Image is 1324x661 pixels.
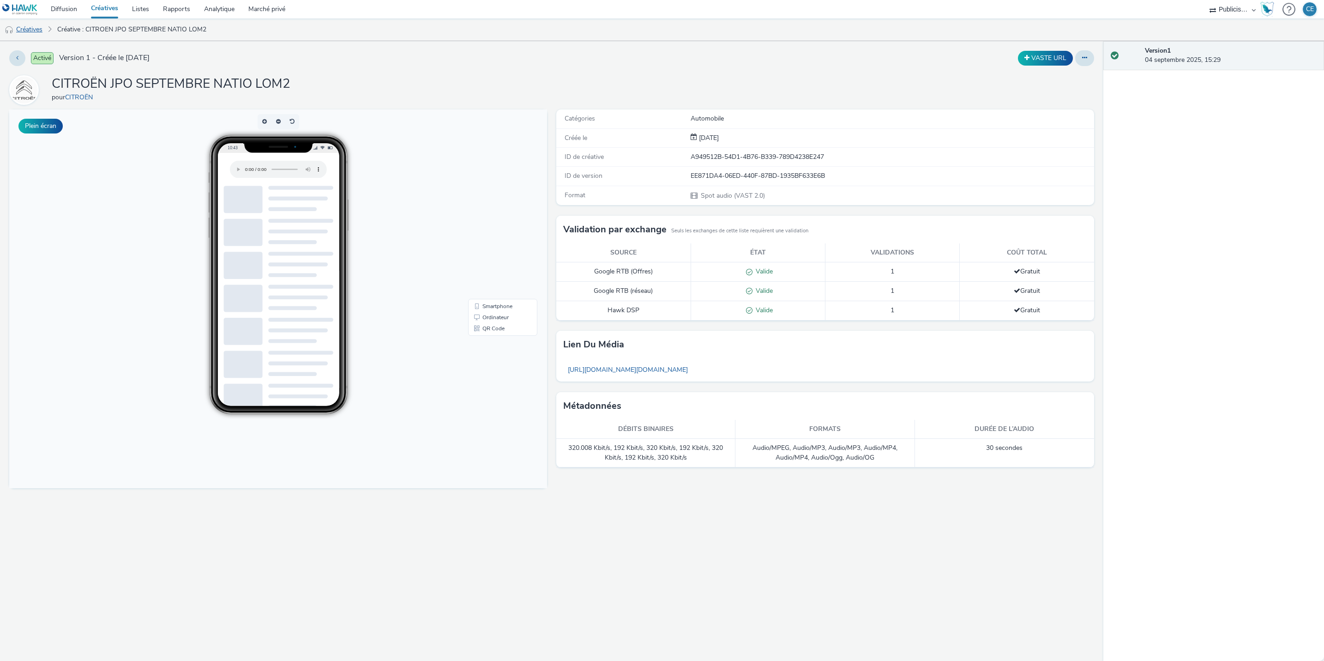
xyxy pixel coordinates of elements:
button: Plein écran [18,119,63,133]
div: EE871DA4-06ED-440F-87BD-1935BF633E6B [691,171,1093,181]
li: Smartphone [461,191,526,202]
td: Audio/MPEG, Audio/MP3, Audio/MP3, Audio/MP4, Audio/MP4, Audio/Ogg, Audio/OG [735,439,915,467]
span: Valide [752,267,773,276]
div: Dupliquer la créative en un VAST URL [1016,51,1075,66]
a: Créative : CITROEN JPO SEPTEMBRE NATIO LOM2 [53,18,211,41]
font: Gratuit [1020,306,1040,315]
span: Activé [31,52,54,64]
font: Créatives [16,25,42,34]
span: Smartphone [473,194,503,200]
span: 1 [891,267,894,276]
div: 04 septembre 2025, 15:29 [1145,46,1317,65]
th: État [691,243,825,262]
span: Valide [752,306,773,315]
img: undefined Logo [2,4,38,15]
span: Format [565,191,585,200]
td: Google RTB (Offres) [556,262,691,282]
div: Automobile [691,114,1093,123]
span: Catégories [565,114,595,123]
span: pour [52,93,65,102]
li: QR Code [461,213,526,224]
td: 320.008 Kbit/s, 192 Kbit/s, 320 Kbit/s, 192 Kbit/s, 320 Kbit/s, 192 Kbit/s, 320 Kbit/s [556,439,735,467]
a: CITROEN [9,85,42,94]
small: Seuls les exchanges de cette liste requièrent une validation [671,227,808,235]
button: VASTE URL [1018,51,1073,66]
img: audio [5,25,14,35]
span: Version 1 - Créée le [DATE] [59,53,150,63]
a: Hawk Academy [1260,2,1278,17]
span: Ordinateur [473,205,500,211]
h3: Métadonnées [563,399,621,413]
h1: CITROËN JPO SEPTEMBRE NATIO LOM2 [52,75,290,93]
font: Gratuit [1020,267,1040,276]
span: 1 [891,286,894,295]
div: CE [1306,2,1314,16]
td: Google RTB (réseau) [556,282,691,301]
font: Gratuit [1020,286,1040,295]
div: Création 04 septembre 2025, 15:29 [697,133,719,143]
img: CITROEN [11,77,37,103]
span: 10:43 [218,36,228,41]
span: 1 [891,306,894,315]
th: Coût total [960,243,1094,262]
font: VASTE URL [1031,54,1066,62]
th: Source [556,243,691,262]
span: Créée le [565,133,587,142]
h3: Validation par exchange [563,223,667,237]
th: Débits binaires [556,420,735,439]
strong: Version 1 [1145,46,1171,55]
a: [URL][DOMAIN_NAME][DOMAIN_NAME] [563,361,692,379]
td: Hawk DSP [556,301,691,320]
span: ID de créative [565,152,604,161]
a: CITROËN [65,93,96,102]
img: Hawk Academy [1260,2,1274,17]
span: Valide [752,286,773,295]
div: A949512B-54D1-4B76-B339-789D4238E247 [691,152,1093,162]
span: QR Code [473,216,495,222]
h3: Lien du média [563,338,624,352]
th: Formats [735,420,915,439]
td: 30 secondes [915,439,1094,467]
span: ID de version [565,171,602,180]
th: Validations [825,243,960,262]
span: Spot audio (VAST 2.0) [700,191,765,200]
th: Durée de l’audio [915,420,1094,439]
li: Ordinateur [461,202,526,213]
span: [DATE] [697,133,719,142]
